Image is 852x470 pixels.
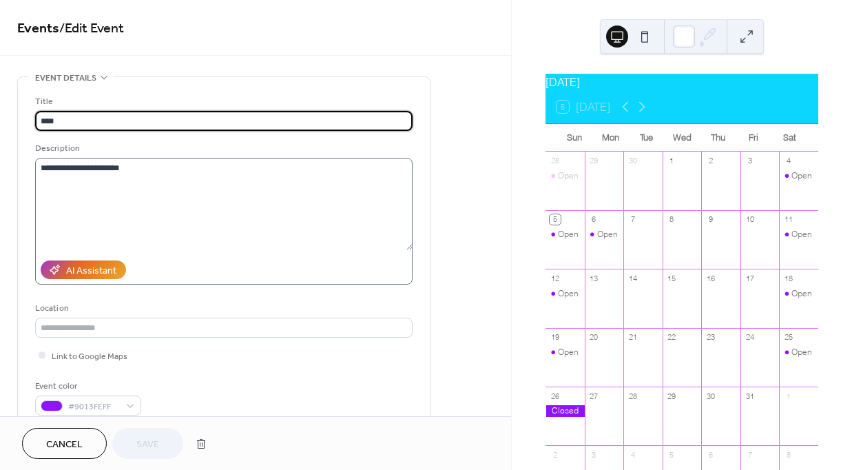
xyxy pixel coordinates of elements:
[46,438,83,452] span: Cancel
[558,347,579,358] div: Open
[667,449,677,460] div: 5
[779,347,818,358] div: Open
[664,124,700,152] div: Wed
[627,332,638,343] div: 21
[558,288,579,300] div: Open
[546,288,585,300] div: Open
[791,347,812,358] div: Open
[546,170,585,182] div: Open
[745,391,755,401] div: 31
[736,124,771,152] div: Fri
[589,449,599,460] div: 3
[22,428,107,459] button: Cancel
[783,449,793,460] div: 8
[667,332,677,343] div: 22
[705,156,716,166] div: 2
[35,71,96,85] span: Event details
[35,94,410,109] div: Title
[745,273,755,283] div: 17
[771,124,807,152] div: Sat
[705,214,716,225] div: 9
[66,264,116,278] div: AI Assistant
[550,449,560,460] div: 2
[550,332,560,343] div: 19
[705,332,716,343] div: 23
[705,273,716,283] div: 16
[627,449,638,460] div: 4
[628,124,664,152] div: Tue
[667,273,677,283] div: 15
[546,74,818,90] div: [DATE]
[35,379,138,394] div: Event color
[779,288,818,300] div: Open
[791,170,812,182] div: Open
[17,15,59,42] a: Events
[41,260,126,279] button: AI Assistant
[745,449,755,460] div: 7
[779,170,818,182] div: Open
[783,214,793,225] div: 11
[627,273,638,283] div: 14
[589,273,599,283] div: 13
[35,301,410,316] div: Location
[589,332,599,343] div: 20
[667,156,677,166] div: 1
[557,124,592,152] div: Sun
[627,214,638,225] div: 7
[589,391,599,401] div: 27
[783,156,793,166] div: 4
[791,288,812,300] div: Open
[779,229,818,241] div: Open
[589,214,599,225] div: 6
[68,400,119,414] span: #9013FEFF
[745,332,755,343] div: 24
[700,124,736,152] div: Thu
[783,332,793,343] div: 25
[546,229,585,241] div: Open
[558,170,579,182] div: Open
[589,156,599,166] div: 29
[546,405,585,417] div: Closed
[627,156,638,166] div: 30
[667,214,677,225] div: 8
[546,347,585,358] div: Open
[550,156,560,166] div: 28
[783,391,793,401] div: 1
[550,273,560,283] div: 12
[35,141,410,156] div: Description
[745,214,755,225] div: 10
[585,229,624,241] div: Open
[52,349,127,364] span: Link to Google Maps
[627,391,638,401] div: 28
[592,124,628,152] div: Mon
[59,15,124,42] span: / Edit Event
[667,391,677,401] div: 29
[745,156,755,166] div: 3
[558,229,579,241] div: Open
[550,391,560,401] div: 26
[597,229,618,241] div: Open
[550,214,560,225] div: 5
[705,449,716,460] div: 6
[791,229,812,241] div: Open
[705,391,716,401] div: 30
[783,273,793,283] div: 18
